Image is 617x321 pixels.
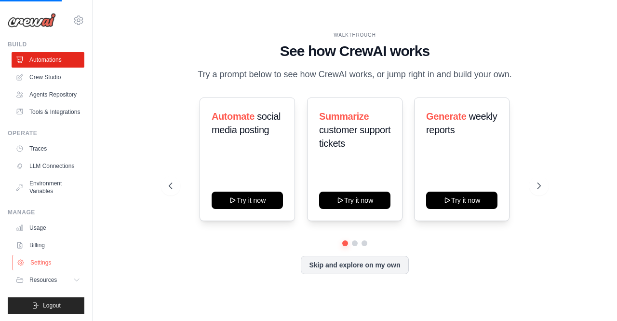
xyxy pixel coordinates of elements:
a: Billing [12,237,84,253]
div: Manage [8,209,84,216]
a: Automations [12,52,84,68]
span: Generate [426,111,467,122]
button: Try it now [212,192,283,209]
div: Build [8,41,84,48]
button: Logout [8,297,84,314]
img: Logo [8,13,56,28]
button: Try it now [426,192,497,209]
a: Settings [13,255,85,270]
div: WALKTHROUGH [169,31,540,39]
a: Traces [12,141,84,156]
a: Environment Variables [12,176,84,199]
span: customer support tickets [319,125,390,149]
span: Logout [43,302,61,309]
a: Crew Studio [12,70,84,85]
p: Try a prompt below to see how CrewAI works, or jump right in and build your own. [193,68,517,82]
a: LLM Connections [12,158,84,174]
a: Agents Repository [12,87,84,102]
a: Usage [12,220,84,236]
span: social media posting [212,111,281,135]
span: Automate [212,111,255,122]
span: Resources [29,276,57,284]
button: Skip and explore on my own [301,256,408,274]
h1: See how CrewAI works [169,42,540,60]
button: Try it now [319,192,390,209]
span: weekly reports [426,111,497,135]
iframe: Chat Widget [569,275,617,321]
a: Tools & Integrations [12,104,84,120]
button: Resources [12,272,84,288]
span: Summarize [319,111,369,122]
div: Operate [8,129,84,137]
